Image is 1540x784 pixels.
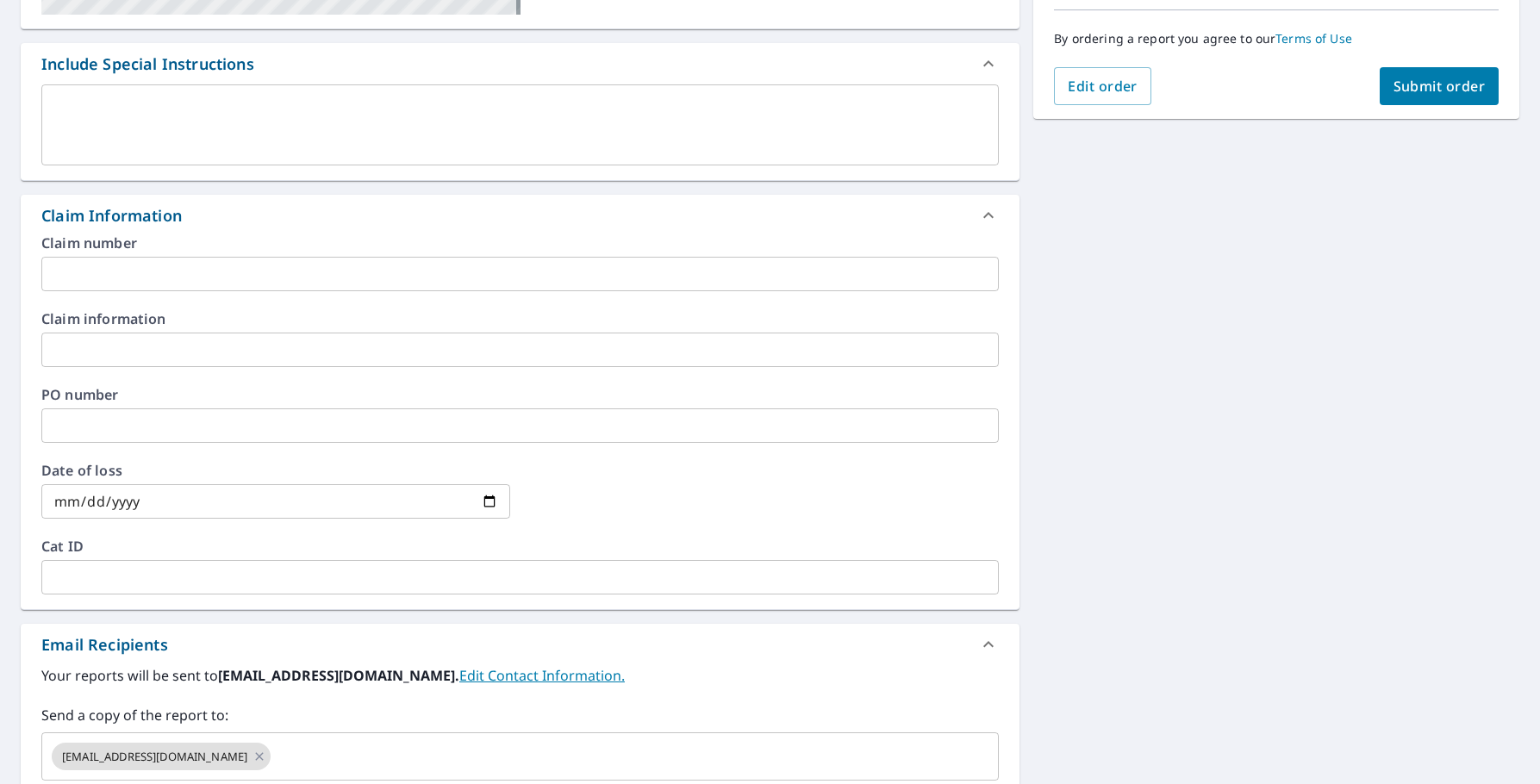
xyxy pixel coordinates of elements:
div: Email Recipients [41,633,168,656]
span: [EMAIL_ADDRESS][DOMAIN_NAME] [52,749,258,765]
label: PO number [41,388,999,401]
a: Terms of Use [1275,30,1352,47]
a: EditContactInfo [459,666,625,685]
div: Include Special Instructions [21,43,1019,84]
p: By ordering a report you agree to our [1054,31,1499,47]
div: Include Special Instructions [41,53,254,76]
label: Send a copy of the report to: [41,705,999,725]
label: Claim information [41,312,999,326]
div: [EMAIL_ADDRESS][DOMAIN_NAME] [52,743,271,770]
span: Edit order [1068,77,1138,96]
b: [EMAIL_ADDRESS][DOMAIN_NAME]. [218,666,459,685]
button: Submit order [1380,67,1499,105]
button: Edit order [1054,67,1151,105]
div: Claim Information [21,195,1019,236]
label: Your reports will be sent to [41,665,999,686]
label: Claim number [41,236,999,250]
div: Claim Information [41,204,182,227]
div: Email Recipients [21,624,1019,665]
label: Date of loss [41,464,510,477]
span: Submit order [1393,77,1486,96]
label: Cat ID [41,539,999,553]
